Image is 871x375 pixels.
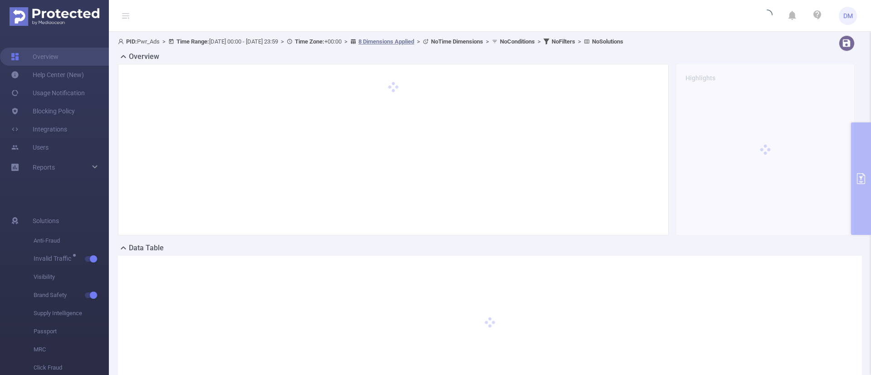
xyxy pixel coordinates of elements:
[414,38,423,45] span: >
[176,38,209,45] b: Time Range:
[295,38,324,45] b: Time Zone:
[34,232,109,250] span: Anti-Fraud
[34,255,74,262] span: Invalid Traffic
[34,341,109,359] span: MRC
[118,38,623,45] span: Pwr_Ads [DATE] 00:00 - [DATE] 23:59 +00:00
[431,38,483,45] b: No Time Dimensions
[11,66,84,84] a: Help Center (New)
[129,243,164,253] h2: Data Table
[33,158,55,176] a: Reports
[278,38,287,45] span: >
[160,38,168,45] span: >
[592,38,623,45] b: No Solutions
[11,138,49,156] a: Users
[843,7,853,25] span: DM
[129,51,159,62] h2: Overview
[11,120,67,138] a: Integrations
[126,38,137,45] b: PID:
[358,38,414,45] u: 8 Dimensions Applied
[33,212,59,230] span: Solutions
[342,38,350,45] span: >
[552,38,575,45] b: No Filters
[10,7,99,26] img: Protected Media
[575,38,584,45] span: >
[34,286,109,304] span: Brand Safety
[11,48,59,66] a: Overview
[118,39,126,44] i: icon: user
[762,10,773,22] i: icon: loading
[535,38,543,45] span: >
[34,268,109,286] span: Visibility
[11,102,75,120] a: Blocking Policy
[11,84,85,102] a: Usage Notification
[34,322,109,341] span: Passport
[33,164,55,171] span: Reports
[500,38,535,45] b: No Conditions
[34,304,109,322] span: Supply Intelligence
[483,38,492,45] span: >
